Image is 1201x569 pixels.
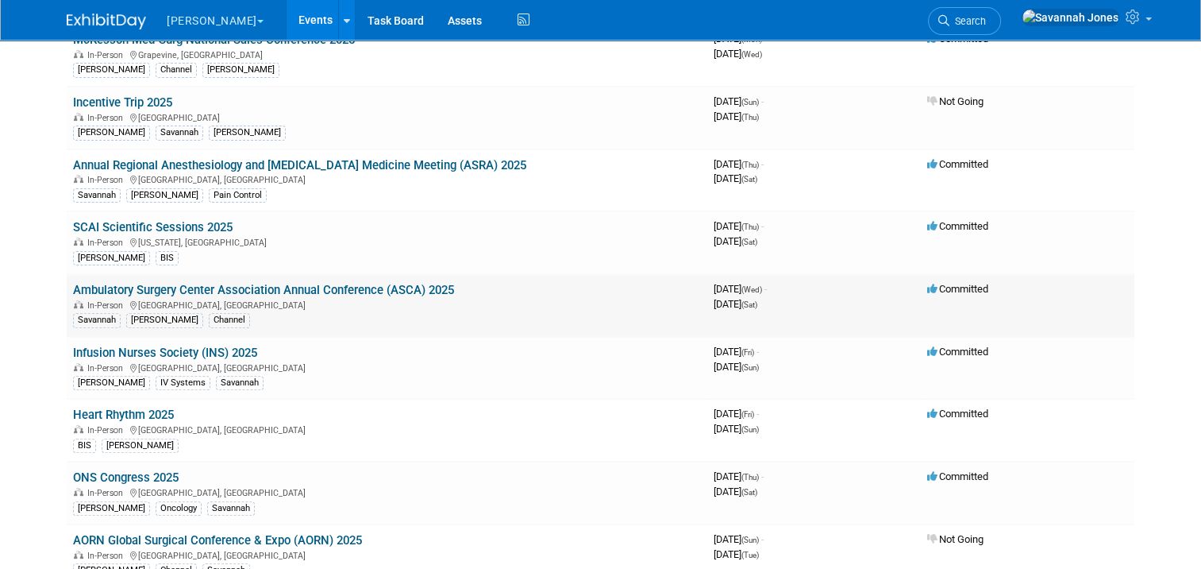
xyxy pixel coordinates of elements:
span: Committed [927,470,988,482]
a: ONS Congress 2025 [73,470,179,485]
div: [GEOGRAPHIC_DATA], [GEOGRAPHIC_DATA] [73,361,701,374]
span: - [761,95,764,107]
div: [PERSON_NAME] [73,251,150,265]
span: [DATE] [714,423,759,435]
img: In-Person Event [74,300,83,308]
div: Savannah [216,376,264,390]
span: [DATE] [714,486,757,497]
img: In-Person Event [74,238,83,246]
a: Infusion Nurses Society (INS) 2025 [73,346,257,360]
span: (Sun) [741,363,759,372]
img: In-Person Event [74,113,83,121]
div: [PERSON_NAME] [102,439,179,453]
span: (Wed) [741,50,762,59]
span: Committed [927,408,988,420]
div: [PERSON_NAME] [73,126,150,140]
span: In-Person [87,488,128,498]
span: - [761,158,764,170]
img: In-Person Event [74,50,83,58]
div: [PERSON_NAME] [202,63,279,77]
span: [DATE] [714,110,759,122]
a: AORN Global Surgical Conference & Expo (AORN) 2025 [73,533,362,548]
img: In-Person Event [74,175,83,183]
span: (Sat) [741,488,757,497]
span: (Sun) [741,536,759,544]
div: Pain Control [209,188,267,203]
span: (Thu) [741,223,759,231]
div: Savannah [207,501,255,516]
div: [GEOGRAPHIC_DATA] [73,110,701,123]
span: [DATE] [714,361,759,373]
span: (Wed) [741,285,762,294]
a: SCAI Scientific Sessions 2025 [73,220,233,234]
div: [GEOGRAPHIC_DATA], [GEOGRAPHIC_DATA] [73,298,701,311]
a: Annual Regional Anesthesiology and [MEDICAL_DATA] Medicine Meeting (ASRA) 2025 [73,158,526,172]
span: Not Going [927,95,984,107]
span: [DATE] [714,220,764,232]
span: In-Person [87,551,128,561]
span: Search [949,15,986,27]
span: (Sat) [741,300,757,309]
div: [US_STATE], [GEOGRAPHIC_DATA] [73,235,701,248]
span: (Sun) [741,425,759,434]
div: BIS [73,439,96,453]
div: [GEOGRAPHIC_DATA], [GEOGRAPHIC_DATA] [73,486,701,498]
span: [DATE] [714,48,762,60]
div: Oncology [156,501,202,516]
span: Committed [927,158,988,170]
div: Savannah [73,313,121,327]
span: [DATE] [714,283,767,295]
div: [PERSON_NAME] [126,313,203,327]
span: - [761,470,764,482]
span: - [764,283,767,295]
img: ExhibitDay [67,14,146,29]
div: IV Systems [156,376,210,390]
div: [PERSON_NAME] [73,376,150,390]
div: Savannah [156,126,203,140]
div: Grapevine, [GEOGRAPHIC_DATA] [73,48,701,60]
span: (Sat) [741,175,757,184]
span: In-Person [87,50,128,60]
span: [DATE] [714,346,759,358]
img: Savannah Jones [1022,9,1119,26]
span: [DATE] [714,470,764,482]
span: - [756,346,759,358]
span: Committed [927,283,988,295]
div: Channel [156,63,197,77]
span: (Sun) [741,98,759,106]
span: [DATE] [714,548,759,560]
span: (Thu) [741,473,759,482]
span: In-Person [87,425,128,435]
img: In-Person Event [74,425,83,433]
img: In-Person Event [74,363,83,371]
span: [DATE] [714,235,757,247]
span: Not Going [927,533,984,545]
a: Heart Rhythm 2025 [73,408,174,422]
span: (Thu) [741,113,759,122]
span: Committed [927,346,988,358]
img: In-Person Event [74,488,83,496]
span: [DATE] [714,172,757,184]
span: [DATE] [714,95,764,107]
span: (Fri) [741,348,754,357]
span: In-Person [87,363,128,374]
div: [GEOGRAPHIC_DATA], [GEOGRAPHIC_DATA] [73,172,701,185]
span: - [761,533,764,545]
span: [DATE] [714,408,759,420]
span: Committed [927,220,988,232]
span: (Sat) [741,238,757,246]
span: In-Person [87,300,128,311]
a: Search [928,7,1001,35]
a: Incentive Trip 2025 [73,95,172,110]
span: In-Person [87,175,128,185]
div: BIS [156,251,179,265]
div: [GEOGRAPHIC_DATA], [GEOGRAPHIC_DATA] [73,423,701,435]
div: [PERSON_NAME] [73,501,150,516]
span: (Tue) [741,551,759,559]
span: [DATE] [714,158,764,170]
a: Ambulatory Surgery Center Association Annual Conference (ASCA) 2025 [73,283,454,297]
span: [DATE] [714,298,757,310]
span: In-Person [87,238,128,248]
span: - [756,408,759,420]
span: [DATE] [714,533,764,545]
